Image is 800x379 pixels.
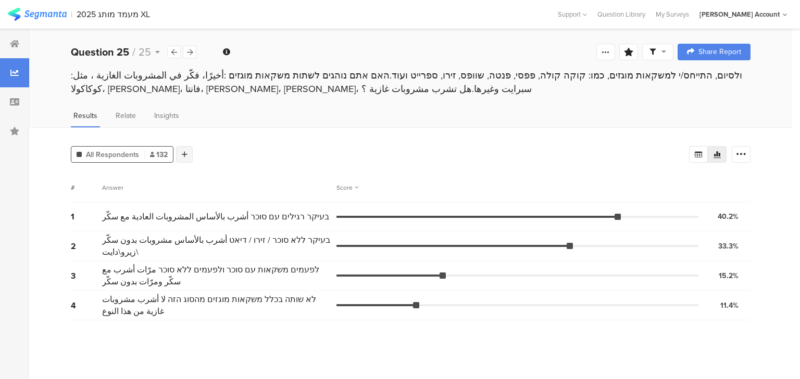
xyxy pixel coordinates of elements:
[71,183,102,192] div: #
[71,299,102,311] div: 4
[720,300,739,311] div: 11.4%
[699,9,780,19] div: [PERSON_NAME] Account
[150,149,168,160] span: 132
[102,293,331,317] span: לא שותה בכלל משקאות מוגזים מהסוג הזה لا أشرب مشروبات غازية من هذا النوع
[102,211,329,223] span: בעיקר רגילים עם סוכר أشرب بالأساس المشروبات العادية مع سكّر
[86,149,139,160] span: All Respondents
[71,240,102,252] div: 2
[102,264,331,287] span: לפעמים משקאות עם סוכר ולפעמים ללא סוכר مرّات أشرب مع سكّر ومرّات بدون سكّر
[719,270,739,281] div: 15.2%
[154,110,179,121] span: Insights
[558,6,587,22] div: Support
[71,270,102,282] div: 3
[71,211,102,223] div: 1
[336,183,358,192] div: Score
[116,110,136,121] span: Relate
[71,8,72,20] div: |
[8,8,67,21] img: segmanta logo
[73,110,97,121] span: Results
[718,211,739,222] div: 40.2%
[71,69,751,96] div: ולסיום, התייחס/י למשקאות מוגזים, כמו: קוקה קולה, פפסי, פנטה, שוופס, זירו, ספרייט ועוד.האם אתם נוה...
[102,183,123,192] div: Answer
[698,48,741,56] span: Share Report
[102,234,331,258] span: בעיקר ללא סוכר / זירו / דיאט أشرب بالأساس مشروبات بدون سكّر \زيرو\دايت
[592,9,651,19] a: Question Library
[718,241,739,252] div: 33.3%
[651,9,694,19] a: My Surveys
[71,44,129,60] b: Question 25
[77,9,150,19] div: 2025 מעמד מותג XL
[132,44,135,60] span: /
[139,44,151,60] span: 25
